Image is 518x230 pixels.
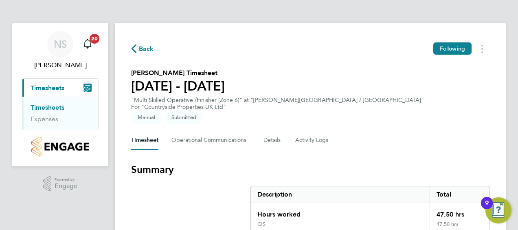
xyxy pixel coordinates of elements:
div: Timesheets [22,97,98,130]
span: Following [440,45,465,52]
button: Open Resource Center, 9 new notifications [485,197,511,223]
div: Hours worked [251,203,430,221]
span: Powered by [55,176,77,183]
button: Timesheet [131,130,158,150]
span: NS [54,39,67,49]
button: Back [131,44,154,54]
div: "Multi Skilled Operative /Finisher (Zone 6)" at "[PERSON_NAME][GEOGRAPHIC_DATA] / [GEOGRAPHIC_DATA]" [131,97,424,111]
button: Operational Communications [171,130,250,150]
a: Timesheets [31,104,64,111]
div: Description [251,186,430,203]
span: 20 [90,34,99,44]
button: Activity Logs [295,130,329,150]
h3: Summary [131,163,489,176]
span: This timesheet was manually created. [131,111,162,124]
img: countryside-properties-logo-retina.png [31,137,89,157]
button: Details [263,130,282,150]
div: 47.50 hrs [430,203,489,221]
div: For "Countryside Properties UK Ltd" [131,104,424,111]
div: Total [430,186,489,203]
span: Neil Smith [22,60,99,70]
div: 9 [485,203,489,214]
span: Engage [55,183,77,190]
nav: Main navigation [12,23,108,166]
span: Timesheets [31,84,64,92]
span: Back [139,44,154,54]
h2: [PERSON_NAME] Timesheet [131,68,225,78]
a: Go to home page [22,137,99,157]
div: CIS [257,221,266,228]
a: Powered byEngage [43,176,78,192]
a: NS[PERSON_NAME] [22,31,99,70]
span: This timesheet is Submitted. [165,111,203,124]
h1: [DATE] - [DATE] [131,78,225,94]
a: 20 [79,31,96,57]
button: Timesheets [22,79,98,97]
button: Timesheets Menu [475,42,489,55]
a: Expenses [31,115,58,123]
button: Following [433,42,472,55]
